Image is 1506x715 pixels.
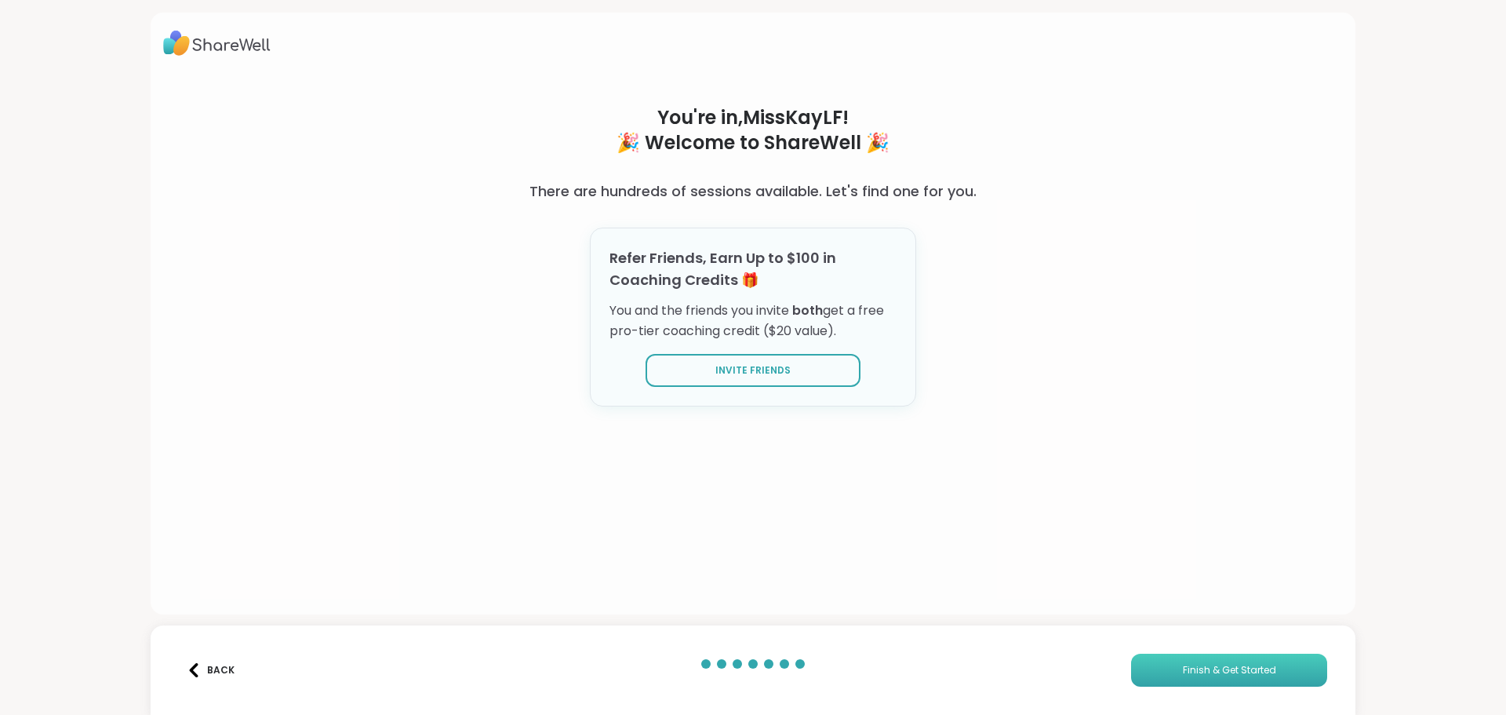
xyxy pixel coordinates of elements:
[482,105,1025,155] h1: You're in, MissKayLF ! 🎉 Welcome to ShareWell 🎉
[609,247,897,291] h3: Refer Friends, Earn Up to $100 in Coaching Credits 🎁
[792,301,823,319] span: both
[1131,654,1327,687] button: Finish & Get Started
[609,301,897,341] p: You and the friends you invite get a free pro-tier coaching credit ($20 value).
[715,363,791,378] span: Invite Friends
[179,654,242,687] button: Back
[187,663,235,677] div: Back
[163,25,271,61] img: ShareWell Logo
[529,181,977,202] h3: There are hundreds of sessions available. Let's find one for you.
[1183,663,1276,677] span: Finish & Get Started
[646,354,860,387] button: Invite Friends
